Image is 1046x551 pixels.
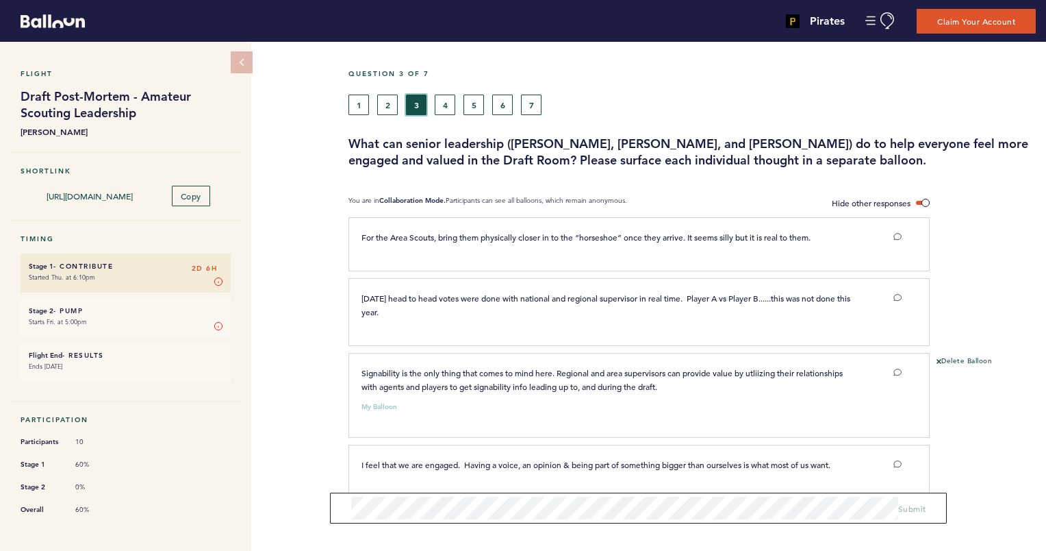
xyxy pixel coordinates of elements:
[810,13,845,29] h4: Pirates
[361,367,845,392] span: Signability is the only thing that comes to mind here. Regional and area supervisors can provide ...
[21,415,231,424] h5: Participation
[348,196,627,210] p: You are in Participants can see all balloons, which remain anonymous.
[29,362,62,371] time: Ends [DATE]
[21,14,85,28] svg: Balloon
[406,95,426,115] button: 3
[29,317,87,326] time: Starts Fri. at 5:00pm
[29,262,53,271] small: Stage 1
[75,437,116,447] span: 10
[29,273,95,282] time: Started Thu. at 6:10pm
[463,95,484,115] button: 5
[361,232,811,243] span: For the Area Scouts, bring them physically closer in to the “horseshoe” once they arrive. It seem...
[865,12,896,29] button: Manage Account
[75,505,116,515] span: 60%
[21,69,231,78] h5: Flight
[181,191,201,201] span: Copy
[192,262,218,275] span: 2D 6H
[361,459,830,470] span: I feel that we are engaged. Having a voice, an opinion & being part of something bigger than ours...
[172,186,210,206] button: Copy
[21,167,231,175] h5: Shortlink
[492,95,513,115] button: 6
[435,95,455,115] button: 4
[21,88,231,121] h1: Draft Post-Mortem - Amateur Scouting Leadership
[936,356,992,367] button: Delete Balloon
[832,197,910,208] span: Hide other responses
[29,351,62,360] small: Flight End
[75,482,116,492] span: 0%
[348,69,1036,78] h5: Question 3 of 7
[898,503,926,514] span: Submit
[21,125,231,138] b: [PERSON_NAME]
[21,503,62,517] span: Overall
[361,404,397,411] small: My Balloon
[29,306,53,315] small: Stage 2
[21,435,62,449] span: Participants
[521,95,541,115] button: 7
[348,95,369,115] button: 1
[29,306,222,315] h6: - Pump
[361,293,852,317] span: [DATE] head to head votes were done with national and regional supervisor in real time. Player A ...
[10,14,85,28] a: Balloon
[21,234,231,243] h5: Timing
[898,502,926,515] button: Submit
[377,95,398,115] button: 2
[21,480,62,494] span: Stage 2
[917,9,1036,34] button: Claim Your Account
[348,136,1036,169] h3: What can senior leadership ([PERSON_NAME], [PERSON_NAME], and [PERSON_NAME]) do to help everyone ...
[379,196,446,205] b: Collaboration Mode.
[29,262,222,271] h6: - Contribute
[29,351,222,360] h6: - Results
[75,460,116,469] span: 60%
[21,458,62,472] span: Stage 1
